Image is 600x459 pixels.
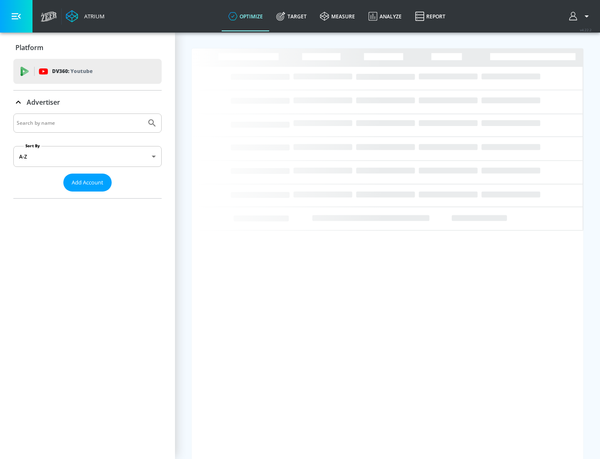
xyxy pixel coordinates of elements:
div: Advertiser [13,113,162,198]
div: Advertiser [13,91,162,114]
input: Search by name [17,118,143,129]
label: Sort By [24,143,42,149]
a: Report [408,1,452,31]
a: Atrium [66,10,105,23]
a: optimize [222,1,270,31]
a: Analyze [362,1,408,31]
div: Atrium [81,13,105,20]
p: Advertiser [27,98,60,107]
button: Add Account [63,174,112,192]
a: Target [270,1,313,31]
span: v 4.22.2 [580,28,592,32]
div: A-Z [13,146,162,167]
span: Add Account [72,178,103,187]
div: Platform [13,36,162,59]
nav: list of Advertiser [13,192,162,198]
p: Youtube [70,67,92,76]
p: Platform [15,43,43,52]
div: DV360: Youtube [13,59,162,84]
a: measure [313,1,362,31]
p: DV360: [52,67,92,76]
